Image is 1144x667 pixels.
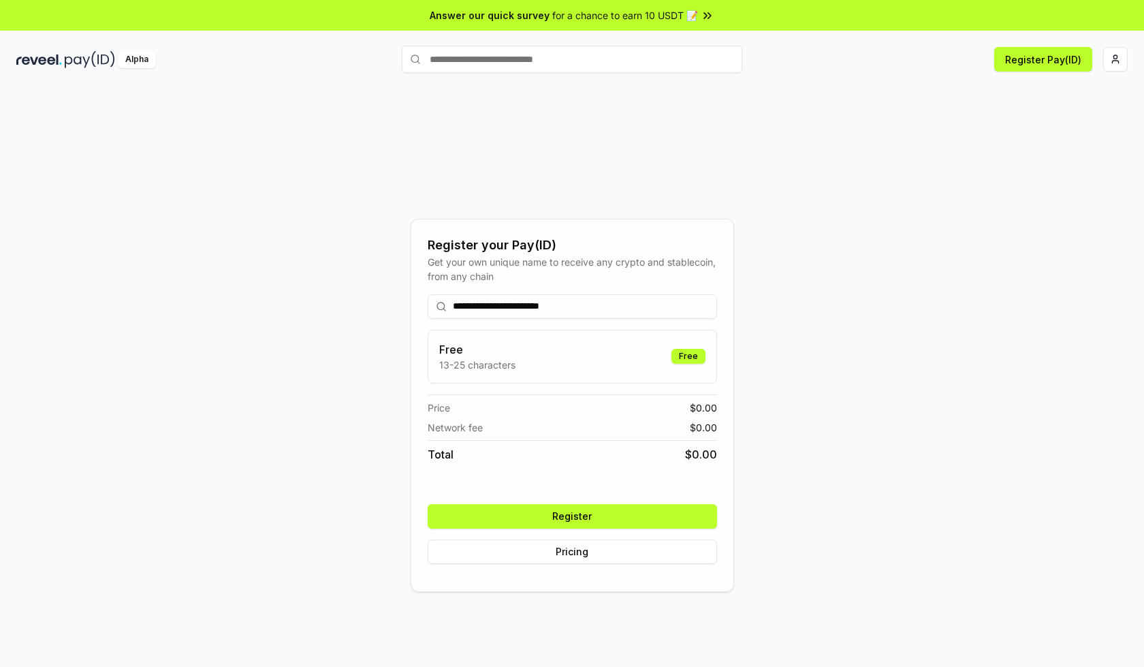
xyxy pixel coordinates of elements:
span: Network fee [428,420,483,435]
h3: Free [439,341,515,358]
span: $ 0.00 [690,420,717,435]
img: reveel_dark [16,51,62,68]
button: Register [428,504,717,529]
img: pay_id [65,51,115,68]
p: 13-25 characters [439,358,515,372]
span: $ 0.00 [685,446,717,463]
span: Answer our quick survey [430,8,550,22]
div: Alpha [118,51,156,68]
span: $ 0.00 [690,401,717,415]
button: Register Pay(ID) [994,47,1092,72]
div: Register your Pay(ID) [428,236,717,255]
span: Total [428,446,454,463]
div: Free [671,349,705,364]
span: Price [428,401,450,415]
div: Get your own unique name to receive any crypto and stablecoin, from any chain [428,255,717,283]
button: Pricing [428,540,717,564]
span: for a chance to earn 10 USDT 📝 [552,8,698,22]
